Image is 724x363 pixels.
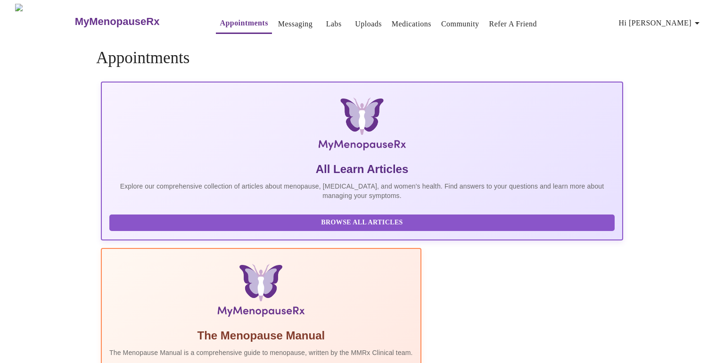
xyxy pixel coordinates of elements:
[109,218,617,226] a: Browse All Articles
[220,16,268,30] a: Appointments
[437,15,483,33] button: Community
[109,181,615,200] p: Explore our comprehensive collection of articles about menopause, [MEDICAL_DATA], and women's hea...
[109,328,413,343] h5: The Menopause Manual
[15,4,74,39] img: MyMenopauseRx Logo
[278,17,313,31] a: Messaging
[351,15,386,33] button: Uploads
[615,14,707,33] button: Hi [PERSON_NAME]
[74,5,197,38] a: MyMenopauseRx
[274,15,316,33] button: Messaging
[485,15,541,33] button: Refer a Friend
[319,15,349,33] button: Labs
[388,15,435,33] button: Medications
[216,14,271,34] button: Appointments
[96,49,628,67] h4: Appointments
[355,17,382,31] a: Uploads
[619,16,703,30] span: Hi [PERSON_NAME]
[188,98,536,154] img: MyMenopauseRx Logo
[75,16,160,28] h3: MyMenopauseRx
[489,17,537,31] a: Refer a Friend
[392,17,431,31] a: Medications
[109,162,615,177] h5: All Learn Articles
[119,217,605,229] span: Browse All Articles
[157,264,364,321] img: Menopause Manual
[109,348,413,357] p: The Menopause Manual is a comprehensive guide to menopause, written by the MMRx Clinical team.
[441,17,479,31] a: Community
[109,214,615,231] button: Browse All Articles
[326,17,342,31] a: Labs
